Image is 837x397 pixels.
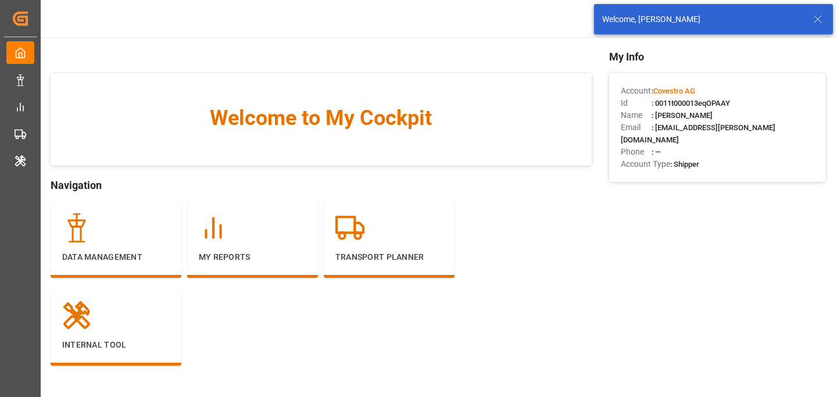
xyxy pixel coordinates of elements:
span: Account Type [621,158,670,170]
span: Navigation [51,177,592,193]
span: : [EMAIL_ADDRESS][PERSON_NAME][DOMAIN_NAME] [621,123,775,144]
span: Phone [621,146,652,158]
span: : Shipper [670,160,699,169]
span: My Info [609,49,825,65]
span: : — [652,148,661,156]
span: Name [621,109,652,121]
span: Covestro AG [653,87,695,95]
p: Internal Tool [62,339,170,351]
span: Id [621,97,652,109]
span: : [PERSON_NAME] [652,111,713,120]
span: Welcome to My Cockpit [74,102,568,134]
span: Account [621,85,652,97]
span: Email [621,121,652,134]
p: Transport Planner [335,251,443,263]
p: My Reports [199,251,306,263]
span: : [652,87,695,95]
p: Data Management [62,251,170,263]
span: : 0011t000013eqOPAAY [652,99,730,108]
div: Welcome, [PERSON_NAME] [602,13,802,26]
